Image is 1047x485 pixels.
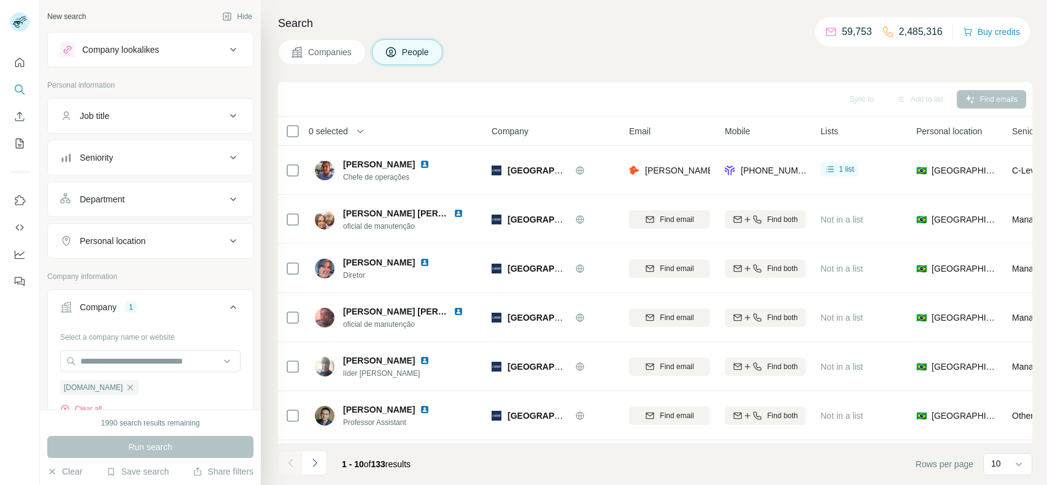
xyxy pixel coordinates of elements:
[508,264,600,273] span: [GEOGRAPHIC_DATA]
[1012,166,1041,175] span: C-Level
[508,215,600,224] span: [GEOGRAPHIC_DATA]
[48,185,253,214] button: Department
[932,262,997,275] span: [GEOGRAPHIC_DATA]
[725,125,750,137] span: Mobile
[47,271,253,282] p: Company information
[454,307,463,316] img: LinkedIn logo
[492,166,501,175] img: Logo of Universidade Ibirapuera
[371,459,385,469] span: 133
[492,125,528,137] span: Company
[932,410,997,422] span: [GEOGRAPHIC_DATA]
[725,407,806,425] button: Find both
[916,262,927,275] span: 🇧🇷
[124,302,138,313] div: 1
[106,465,169,478] button: Save search
[629,357,710,376] button: Find email
[47,465,82,478] button: Clear
[660,410,693,421] span: Find email
[725,357,806,376] button: Find both
[48,101,253,131] button: Job title
[821,362,863,372] span: Not in a list
[725,164,735,177] img: provider forager logo
[80,110,109,122] div: Job title
[48,292,253,327] button: Company1
[193,465,253,478] button: Share filters
[916,213,927,226] span: 🇧🇷
[315,308,334,327] img: Avatar
[364,459,371,469] span: of
[629,164,639,177] img: provider hunter logo
[315,259,334,278] img: Avatar
[1012,411,1033,421] span: Other
[629,259,710,278] button: Find email
[343,319,478,330] span: oficial de manutenção
[629,210,710,229] button: Find email
[48,35,253,64] button: Company lookalikes
[508,411,600,421] span: [GEOGRAPHIC_DATA]
[899,25,943,39] p: 2,485,316
[47,80,253,91] p: Personal information
[80,235,145,247] div: Personal location
[48,143,253,172] button: Seniority
[10,189,29,212] button: Use Surfe on LinkedIn
[343,307,490,316] span: [PERSON_NAME] [PERSON_NAME]
[963,23,1020,40] button: Buy credits
[303,451,327,475] button: Navigate to next page
[1012,215,1046,224] span: Manager
[80,151,113,164] div: Seniority
[10,132,29,155] button: My lists
[492,411,501,421] img: Logo of Universidade Ibirapuera
[932,164,997,177] span: [GEOGRAPHIC_DATA]
[645,166,932,175] span: [PERSON_NAME][EMAIL_ADDRESS][PERSON_NAME][DOMAIN_NAME]
[214,7,261,26] button: Hide
[1012,125,1045,137] span: Seniority
[916,125,982,137] span: Personal location
[342,459,411,469] span: results
[916,361,927,373] span: 🇧🇷
[343,208,490,218] span: [PERSON_NAME] [PERSON_NAME]
[629,125,651,137] span: Email
[916,164,927,177] span: 🇧🇷
[315,357,334,376] img: Avatar
[767,361,798,372] span: Find both
[842,25,872,39] p: 59,753
[420,405,430,414] img: LinkedIn logo
[343,270,444,281] span: Diretor
[492,215,501,224] img: Logo of Universidade Ibirapuera
[420,159,430,169] img: LinkedIn logo
[10,78,29,101] button: Search
[343,172,444,183] span: Chefe de operações
[10,105,29,128] button: Enrich CSV
[420,356,430,365] img: LinkedIn logo
[629,407,710,425] button: Find email
[508,313,600,323] span: [GEOGRAPHIC_DATA]
[492,313,501,323] img: Logo of Universidade Ibirapuera
[839,164,854,175] span: 1 list
[1012,313,1046,323] span: Manager
[629,308,710,327] button: Find email
[1012,264,1046,273] span: Manager
[315,406,334,426] img: Avatar
[343,368,444,379] span: líder [PERSON_NAME]
[767,410,798,421] span: Find both
[916,410,927,422] span: 🇧🇷
[343,403,415,416] span: [PERSON_NAME]
[315,210,334,229] img: Avatar
[343,417,444,428] span: Professor Assistant
[767,214,798,225] span: Find both
[309,125,348,137] span: 0 selected
[47,11,86,22] div: New search
[101,418,200,429] div: 1990 search results remaining
[315,161,334,180] img: Avatar
[821,215,863,224] span: Not in a list
[932,213,997,226] span: [GEOGRAPHIC_DATA]
[454,208,463,218] img: LinkedIn logo
[767,312,798,323] span: Find both
[308,46,353,58] span: Companies
[343,354,415,367] span: [PERSON_NAME]
[343,158,415,170] span: [PERSON_NAME]
[725,259,806,278] button: Find both
[660,361,693,372] span: Find email
[82,44,159,56] div: Company lookalikes
[660,312,693,323] span: Find email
